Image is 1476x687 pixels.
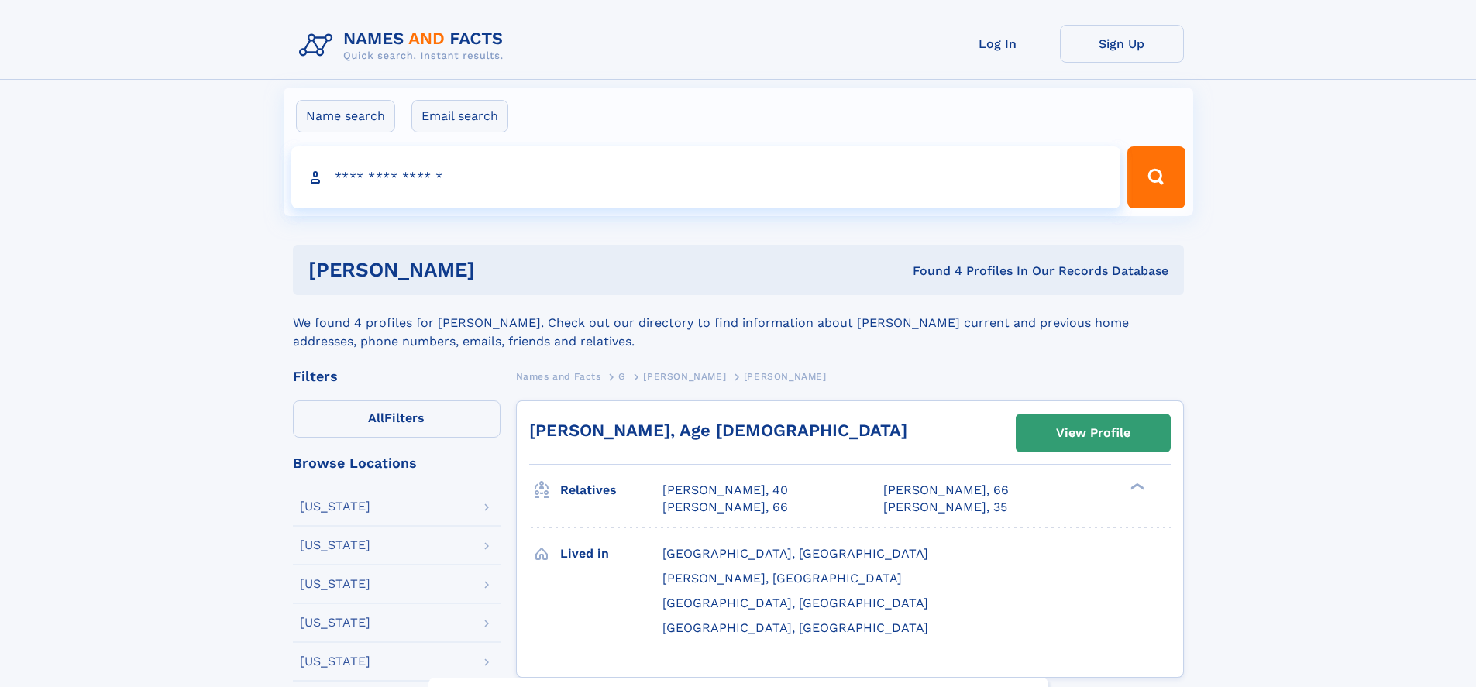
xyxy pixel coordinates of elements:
span: [PERSON_NAME] [744,371,827,382]
div: Found 4 Profiles In Our Records Database [693,263,1168,280]
span: G [618,371,626,382]
div: Filters [293,369,501,383]
div: [US_STATE] [300,578,370,590]
div: ❯ [1127,482,1145,492]
span: [GEOGRAPHIC_DATA], [GEOGRAPHIC_DATA] [662,546,928,561]
div: View Profile [1056,415,1130,451]
a: Sign Up [1060,25,1184,63]
h1: [PERSON_NAME] [308,260,694,280]
div: Browse Locations [293,456,501,470]
div: [US_STATE] [300,539,370,551]
span: [PERSON_NAME] [643,371,726,382]
input: search input [291,146,1121,208]
a: [PERSON_NAME], 35 [883,499,1007,516]
a: [PERSON_NAME] [643,366,726,386]
div: [US_STATE] [300,617,370,629]
a: G [618,366,626,386]
img: Logo Names and Facts [293,25,516,67]
a: [PERSON_NAME], 66 [662,499,788,516]
h3: Relatives [560,477,662,503]
span: [GEOGRAPHIC_DATA], [GEOGRAPHIC_DATA] [662,596,928,610]
label: Filters [293,400,501,438]
a: Log In [936,25,1060,63]
a: [PERSON_NAME], 66 [883,482,1009,499]
button: Search Button [1127,146,1185,208]
span: [PERSON_NAME], [GEOGRAPHIC_DATA] [662,571,902,586]
a: Names and Facts [516,366,601,386]
label: Email search [411,100,508,132]
h3: Lived in [560,541,662,567]
span: All [368,410,384,425]
a: [PERSON_NAME], Age [DEMOGRAPHIC_DATA] [529,421,907,440]
div: We found 4 profiles for [PERSON_NAME]. Check out our directory to find information about [PERSON_... [293,295,1184,351]
a: [PERSON_NAME], 40 [662,482,788,499]
a: View Profile [1017,414,1170,452]
div: [US_STATE] [300,655,370,668]
div: [US_STATE] [300,500,370,513]
span: [GEOGRAPHIC_DATA], [GEOGRAPHIC_DATA] [662,620,928,635]
label: Name search [296,100,395,132]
